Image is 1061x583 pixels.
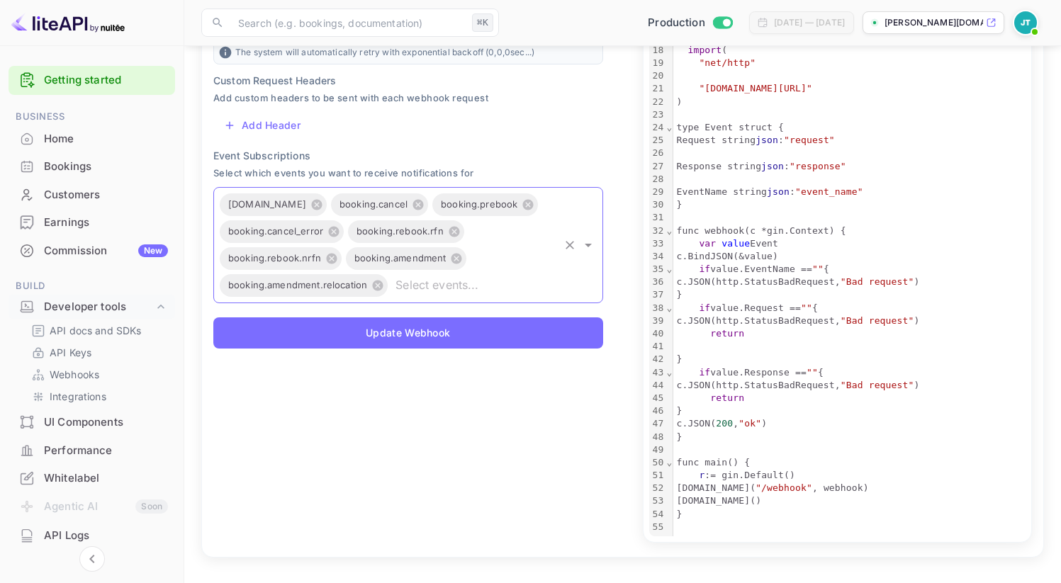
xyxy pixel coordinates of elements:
span: "/webhook" [756,482,812,493]
div: Whitelabel [44,470,168,487]
span: Business [9,109,175,125]
div: 41 [649,340,666,353]
div: 30 [649,198,666,211]
div: [DATE] — [DATE] [774,16,845,29]
div: 22 [649,96,666,108]
div: booking.amendment.relocation [220,274,388,297]
div: 36 [649,276,666,288]
p: [PERSON_NAME][DOMAIN_NAME]... [885,16,983,29]
div: 28 [649,173,666,186]
div: 20 [649,69,666,82]
div: 35 [649,263,666,276]
div: Commission [44,243,168,259]
div: Webhooks [26,364,169,385]
div: 32 [649,225,666,237]
div: Performance [9,437,175,465]
span: "[DOMAIN_NAME][URL]" [699,83,812,94]
p: Custom Request Headers [213,73,603,88]
div: Customers [9,181,175,209]
button: Add Header [213,111,312,140]
div: 49 [649,443,666,456]
a: API docs and SDKs [31,323,164,338]
a: Performance [9,437,175,463]
p: The system will automatically retry with exponential backoff ( 0 , 0 , 0 sec...) [213,40,603,64]
div: 53 [649,494,666,507]
div: 46 [649,404,666,417]
span: Fold line [666,457,673,468]
span: Fold line [666,302,673,313]
a: Customers [9,181,175,208]
span: booking.amendment.relocation [220,277,376,293]
span: Select which events you want to receive notifications for [213,166,603,181]
div: 39 [649,315,666,327]
span: "net/http" [699,57,756,68]
div: 25 [649,134,666,147]
div: 34 [649,250,666,263]
div: Home [9,125,175,153]
span: "event_name" [795,186,863,197]
span: Build [9,278,175,294]
div: booking.cancel [331,193,428,216]
span: booking.cancel_error [220,223,332,239]
div: Performance [44,443,168,459]
div: 40 [649,327,666,340]
div: Earnings [44,215,168,231]
div: 50 [649,456,666,469]
div: 38 [649,302,666,315]
button: Clear [560,235,580,255]
button: Collapse navigation [79,546,105,572]
div: 37 [649,288,666,301]
div: 45 [649,392,666,404]
div: 52 [649,482,666,494]
a: Earnings [9,209,175,235]
span: "Bad request" [841,380,914,390]
button: Update Webhook [213,317,603,349]
div: 55 [649,521,666,533]
span: "Bad request" [841,315,914,326]
a: API Logs [9,522,175,548]
div: API Logs [9,522,175,550]
span: booking.prebook [432,196,526,213]
a: Webhooks [31,367,164,382]
div: 21 [649,82,666,95]
span: value [722,238,750,249]
div: Bookings [44,159,168,175]
a: API Keys [31,345,164,360]
span: "response" [790,161,846,171]
div: API Keys [26,342,169,363]
span: json [761,161,784,171]
div: [DOMAIN_NAME] [220,193,327,216]
div: New [138,244,168,257]
img: Julian Tabaku [1014,11,1037,34]
div: 48 [649,431,666,443]
span: [DOMAIN_NAME] [220,196,315,213]
span: "" [801,302,812,313]
a: Bookings [9,153,175,179]
span: import [687,45,722,55]
span: Production [648,15,705,31]
div: 33 [649,237,666,250]
a: UI Components [9,409,175,435]
a: Whitelabel [9,465,175,491]
p: Webhooks [50,367,99,382]
div: API Logs [44,528,168,544]
div: 42 [649,353,666,366]
p: Event Subscriptions [213,148,603,163]
span: "Bad request" [841,276,914,287]
a: CommissionNew [9,237,175,264]
span: if [699,367,710,378]
a: Getting started [44,72,168,89]
div: Earnings [9,209,175,237]
div: booking.cancel_error [220,220,344,243]
div: 43 [649,366,666,379]
div: UI Components [9,409,175,436]
button: Open [578,235,598,255]
span: booking.cancel [331,196,416,213]
div: 27 [649,160,666,173]
span: 200 [716,418,733,429]
div: 47 [649,417,666,430]
div: 24 [649,121,666,134]
span: var [699,238,716,249]
span: Security [9,564,175,579]
span: return [710,328,744,339]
